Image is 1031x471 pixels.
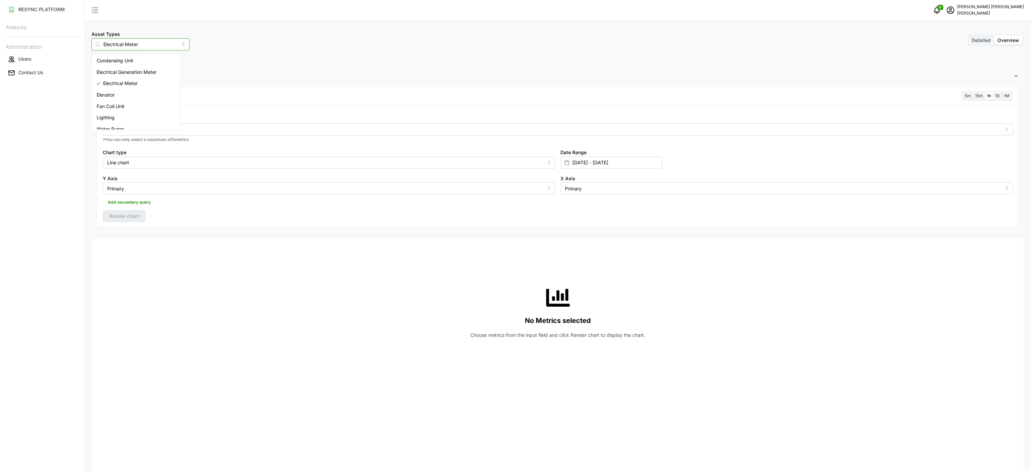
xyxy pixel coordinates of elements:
[108,198,151,207] span: Add secondary query
[995,93,1000,98] span: 1D
[103,149,126,156] label: Chart type
[103,175,118,182] label: Y Axis
[3,53,81,66] a: Users
[103,182,555,194] input: Select Y axis
[115,125,1001,133] input: Select metric
[103,80,138,87] span: Electrical Meter
[92,30,120,38] label: Asset Types
[109,210,139,222] span: Render chart
[3,22,81,32] p: Analysis
[561,157,662,169] input: Select date range
[92,85,1024,235] div: Settings
[975,93,983,98] span: 15m
[987,93,991,98] span: 1h
[103,210,145,222] button: Render chart
[97,57,133,64] span: Condensing Unit
[97,114,115,121] span: Lighting
[957,10,1024,17] p: [PERSON_NAME]
[525,315,591,326] p: No Metrics selected
[3,3,81,16] button: RESYNC PLATFORM
[97,68,157,76] span: Electrical Generation Meter
[103,157,555,169] input: Select chart type
[103,197,156,207] button: Add secondary query
[18,56,32,62] p: Users
[3,67,81,79] button: Contact Us
[97,125,124,133] span: Water Pump
[3,41,81,51] p: Administration
[97,68,1014,85] span: Settings
[561,182,1013,194] input: Select X axis
[18,6,65,13] p: RESYNC PLATFORM
[471,332,646,339] p: Choose metrics from the input field and click Render chart to display the chart.
[97,91,115,99] span: Elevator
[561,175,576,182] label: X Axis
[998,37,1019,43] span: Overview
[561,149,587,156] label: Date Range
[939,5,941,10] span: 0
[944,3,957,17] button: schedule
[930,3,944,17] button: notifications
[103,137,1013,143] p: *You can only select a maximum of 5 metrics
[97,103,124,110] span: Fan Coil Unit
[957,4,1024,10] p: [PERSON_NAME] [PERSON_NAME]
[18,69,43,76] p: Contact Us
[965,93,971,98] span: 5m
[3,53,81,65] button: Users
[1004,93,1010,98] span: 1M
[972,37,991,43] span: Detailed
[92,68,1024,85] button: Settings
[3,66,81,80] a: Contact Us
